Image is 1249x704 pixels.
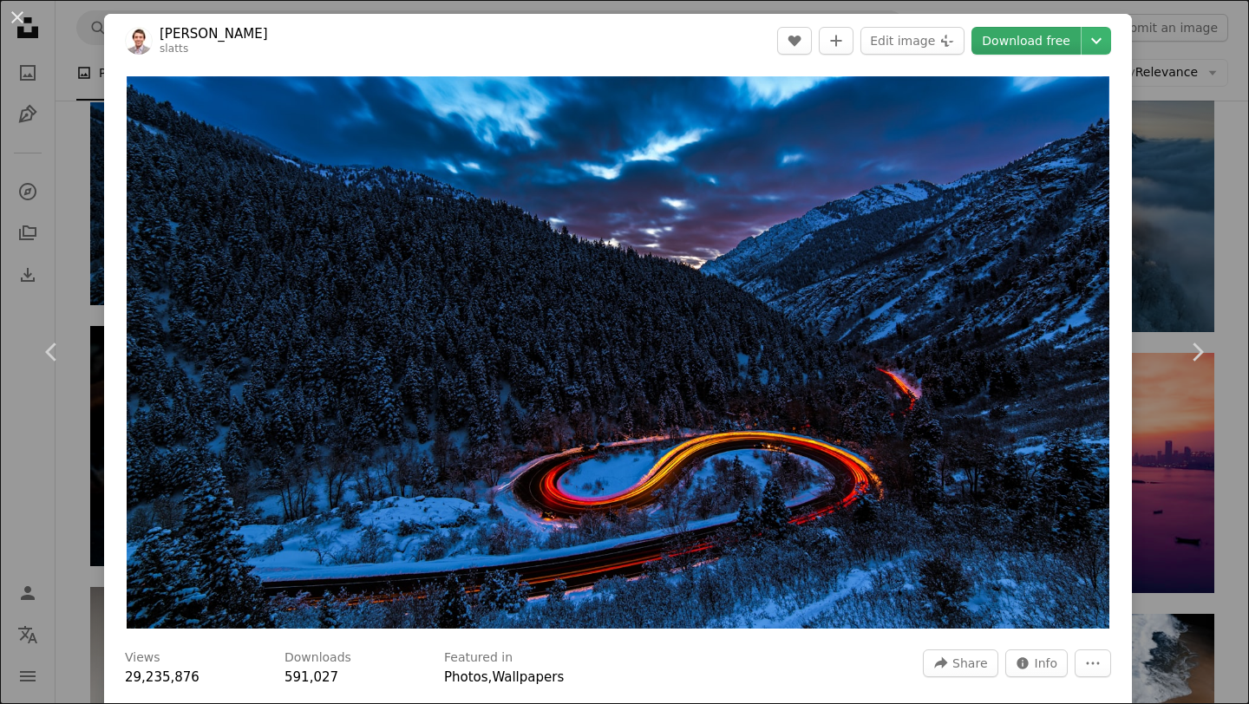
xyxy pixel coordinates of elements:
[1145,269,1249,435] a: Next
[488,669,493,685] span: ,
[284,649,351,667] h3: Downloads
[952,650,987,676] span: Share
[492,669,564,685] a: Wallpapers
[160,42,188,55] a: slatts
[127,76,1108,629] img: timelapse photography of curved road between mountain with trees
[444,669,488,685] a: Photos
[125,27,153,55] img: Go to Alexander Slattery's profile
[1035,650,1058,676] span: Info
[1075,649,1111,677] button: More Actions
[923,649,997,677] button: Share this image
[125,649,160,667] h3: Views
[284,669,338,685] span: 591,027
[125,669,199,685] span: 29,235,876
[971,27,1081,55] a: Download free
[1005,649,1069,677] button: Stats about this image
[444,649,513,667] h3: Featured in
[860,27,965,55] button: Edit image
[819,27,853,55] button: Add to Collection
[160,25,268,42] a: [PERSON_NAME]
[1082,27,1111,55] button: Choose download size
[127,76,1108,629] button: Zoom in on this image
[777,27,812,55] button: Like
